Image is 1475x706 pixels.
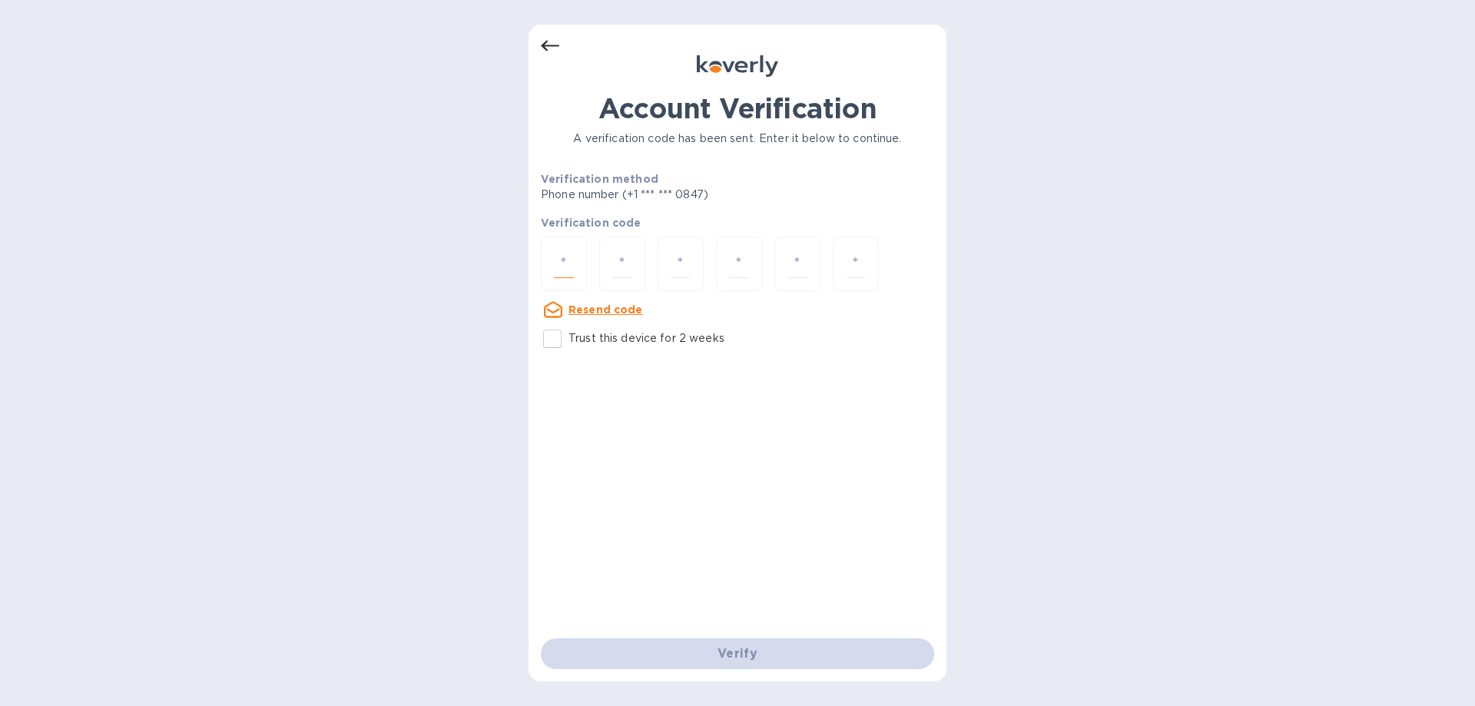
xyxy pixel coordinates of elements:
p: A verification code has been sent. Enter it below to continue. [541,131,934,147]
p: Trust this device for 2 weeks [568,330,724,346]
h1: Account Verification [541,92,934,124]
p: Phone number (+1 *** *** 0847) [541,187,826,203]
b: Verification method [541,173,658,185]
p: Verification code [541,215,934,230]
u: Resend code [568,303,643,316]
